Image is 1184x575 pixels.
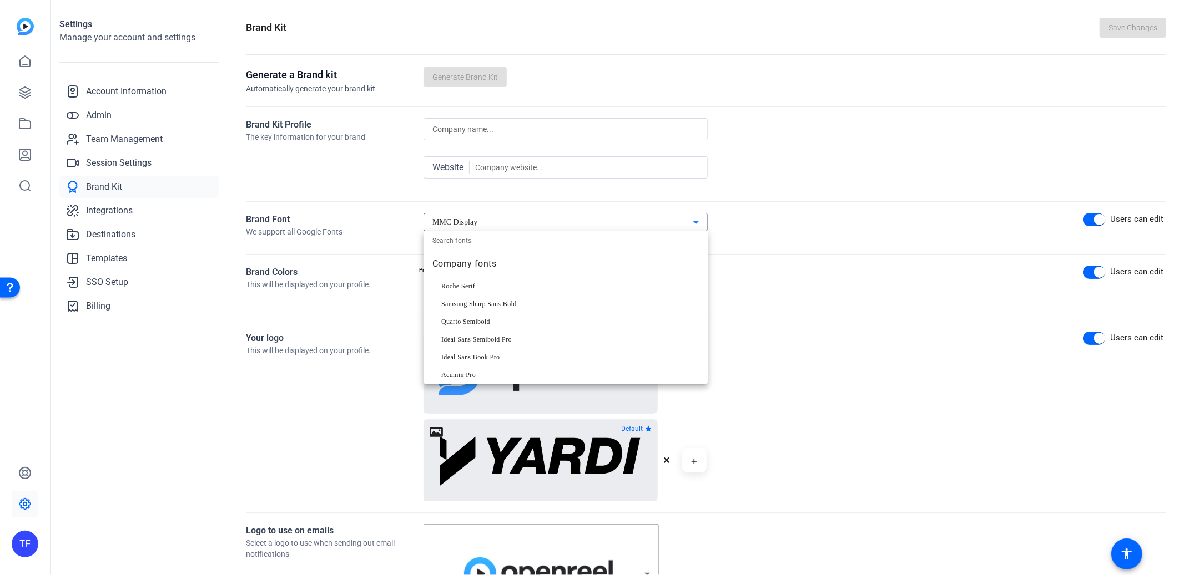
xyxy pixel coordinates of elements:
input: dropdown search [424,231,708,251]
span: Company fonts [432,257,497,271]
span: Ideal Sans Semibold Pro [441,333,512,346]
span: Samsung Sharp Sans Bold [441,297,517,311]
span: Quarto Semibold [441,315,490,328]
span: Roche Serif [441,279,475,293]
span: Ideal Sans Book Pro [441,350,500,364]
span: Acumin Pro [441,368,476,381]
